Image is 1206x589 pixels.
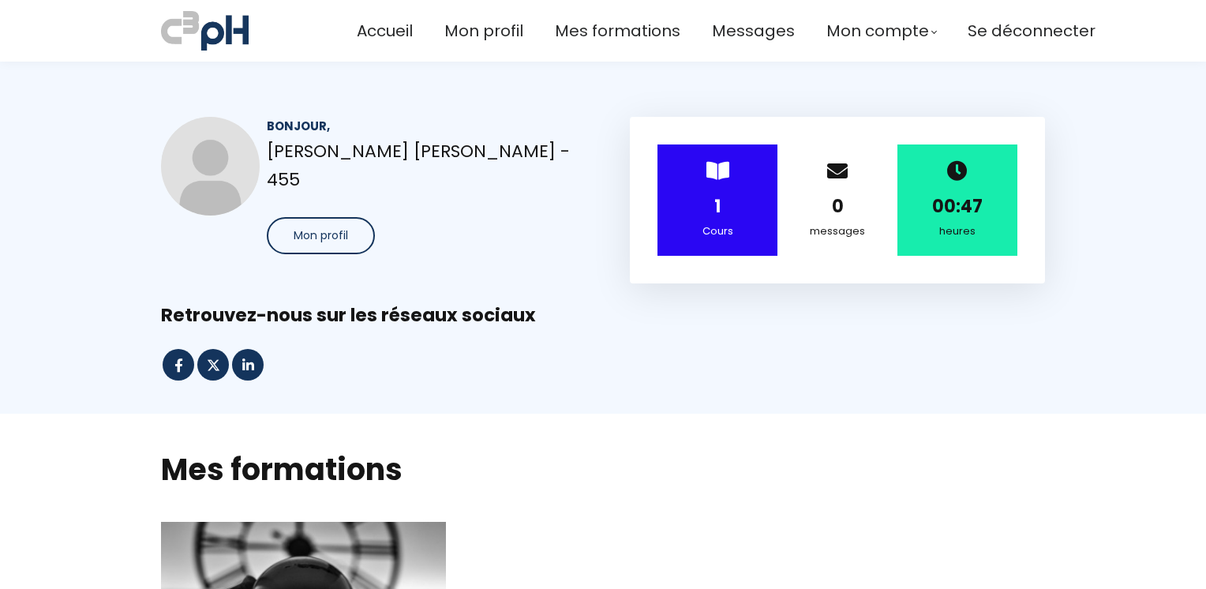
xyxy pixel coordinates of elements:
[917,223,998,240] div: heures
[657,144,777,256] div: >
[444,18,523,44] a: Mon profil
[267,117,576,135] div: Bonjour,
[832,194,844,219] strong: 0
[161,117,260,216] img: 687562c8065b2cd12505499c.jpg
[677,223,758,240] div: Cours
[161,8,249,54] img: a70bc7685e0efc0bd0b04b3506828469.jpeg
[267,137,576,193] p: [PERSON_NAME] [PERSON_NAME] - 455
[932,194,983,219] strong: 00:47
[357,18,413,44] a: Accueil
[797,223,878,240] div: messages
[267,217,375,254] button: Mon profil
[968,18,1096,44] a: Se déconnecter
[161,303,1045,328] div: Retrouvez-nous sur les réseaux sociaux
[712,18,795,44] a: Messages
[826,18,929,44] span: Mon compte
[555,18,680,44] a: Mes formations
[294,227,348,244] span: Mon profil
[714,194,721,219] strong: 1
[161,449,1045,490] h2: Mes formations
